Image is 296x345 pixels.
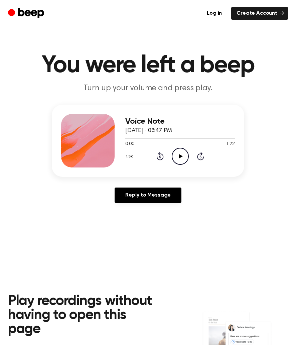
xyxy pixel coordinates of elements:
h3: Voice Note [125,117,235,126]
a: Create Account [231,7,288,20]
span: 1:22 [226,141,235,148]
h2: Play recordings without having to open this page [8,294,152,336]
a: Beep [8,7,46,20]
h1: You were left a beep [8,53,288,78]
a: Log in [201,7,227,20]
span: 0:00 [125,141,134,148]
a: Reply to Message [115,188,181,203]
span: [DATE] · 03:47 PM [125,128,172,134]
p: Turn up your volume and press play. [20,83,276,94]
button: 1.5x [125,151,135,162]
